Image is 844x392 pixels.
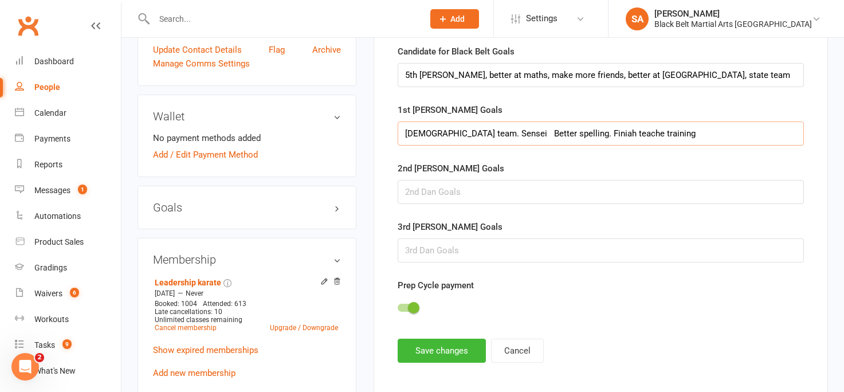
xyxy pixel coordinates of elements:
div: Payments [34,134,70,143]
a: Automations [15,203,121,229]
a: Upgrade / Downgrade [270,324,338,332]
a: Product Sales [15,229,121,255]
a: Messages 1 [15,178,121,203]
li: No payment methods added [153,131,341,145]
a: Show expired memberships [153,345,258,355]
div: Late cancellations: 10 [155,308,338,316]
div: Automations [34,211,81,221]
a: Tasks 9 [15,332,121,358]
a: Clubworx [14,11,42,40]
input: 3rd Dan Goals [398,238,804,262]
h3: Membership [153,253,341,266]
input: 1st Dan Goals [398,121,804,146]
button: Add [430,9,479,29]
span: Unlimited classes remaining [155,316,242,324]
span: Booked: 1004 [155,300,197,308]
div: Reports [34,160,62,169]
a: Cancel membership [155,324,217,332]
a: What's New [15,358,121,384]
label: Candidate for Black Belt Goals [398,45,515,58]
a: People [15,75,121,100]
a: Manage Comms Settings [153,57,250,70]
a: Update Contact Details [153,43,242,57]
input: Candidate for Black Belt Goals [398,63,804,87]
a: Payments [15,126,121,152]
span: Add [450,14,465,23]
span: 9 [62,339,72,349]
a: Leadership karate [155,278,221,287]
iframe: Intercom live chat [11,353,39,381]
div: SA [626,7,649,30]
div: Waivers [34,289,62,298]
label: Prep Cycle payment [398,279,474,292]
span: Settings [526,6,558,32]
span: [DATE] [155,289,175,297]
label: 3rd [PERSON_NAME] Goals [398,220,503,234]
input: 2nd Dan Goals [398,180,804,204]
div: Calendar [34,108,66,117]
span: Never [186,289,203,297]
h3: Goals [153,201,341,214]
label: 2nd [PERSON_NAME] Goals [398,162,504,175]
div: Workouts [34,315,69,324]
div: What's New [34,366,76,375]
input: Search... [151,11,415,27]
a: Add / Edit Payment Method [153,148,258,162]
div: Gradings [34,263,67,272]
a: Waivers 6 [15,281,121,307]
button: Cancel [491,339,544,363]
div: People [34,83,60,92]
a: Calendar [15,100,121,126]
a: Reports [15,152,121,178]
span: 6 [70,288,79,297]
a: Archive [312,43,341,57]
a: Workouts [15,307,121,332]
label: 1st [PERSON_NAME] Goals [398,103,503,117]
span: 1 [78,185,87,194]
a: Add new membership [153,368,235,378]
div: Tasks [34,340,55,350]
div: [PERSON_NAME] [654,9,812,19]
span: Attended: 613 [203,300,246,308]
span: 2 [35,353,44,362]
div: Messages [34,186,70,195]
div: — [152,289,341,298]
div: Dashboard [34,57,74,66]
h3: Wallet [153,110,341,123]
a: Gradings [15,255,121,281]
a: Flag [269,43,285,57]
div: Product Sales [34,237,84,246]
button: Save changes [398,339,486,363]
a: Dashboard [15,49,121,75]
div: Black Belt Martial Arts [GEOGRAPHIC_DATA] [654,19,812,29]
